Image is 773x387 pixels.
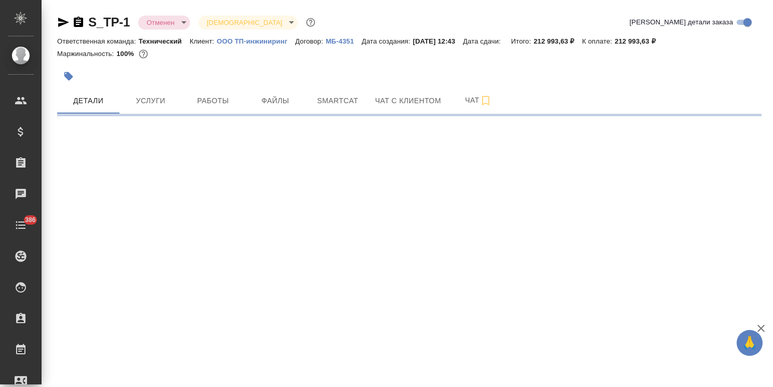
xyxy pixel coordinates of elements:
[479,94,492,107] svg: Подписаться
[57,16,70,29] button: Скопировать ссылку для ЯМессенджера
[615,37,663,45] p: 212 993,63 ₽
[463,37,503,45] p: Дата сдачи:
[204,18,285,27] button: [DEMOGRAPHIC_DATA]
[217,36,295,45] a: ООО ТП-инжиниринг
[250,94,300,107] span: Файлы
[88,15,130,29] a: S_TP-1
[138,16,190,30] div: Отменен
[534,37,582,45] p: 212 993,63 ₽
[413,37,463,45] p: [DATE] 12:43
[313,94,363,107] span: Smartcat
[362,37,412,45] p: Дата создания:
[126,94,176,107] span: Услуги
[304,16,317,29] button: Доп статусы указывают на важность/срочность заказа
[57,37,139,45] p: Ответственная команда:
[741,332,758,354] span: 🙏
[737,330,763,356] button: 🙏
[295,37,326,45] p: Договор:
[188,94,238,107] span: Работы
[630,17,733,27] span: [PERSON_NAME] детали заказа
[57,50,116,58] p: Маржинальность:
[375,94,441,107] span: Чат с клиентом
[72,16,85,29] button: Скопировать ссылку
[454,94,503,107] span: Чат
[217,37,295,45] p: ООО ТП-инжиниринг
[326,36,362,45] a: МБ-4351
[3,212,39,238] a: 386
[139,37,190,45] p: Технический
[116,50,137,58] p: 100%
[19,215,42,225] span: 386
[63,94,113,107] span: Детали
[143,18,178,27] button: Отменен
[198,16,298,30] div: Отменен
[582,37,615,45] p: К оплате:
[190,37,217,45] p: Клиент:
[57,65,80,88] button: Добавить тэг
[137,47,150,61] button: 0.00 RUB;
[511,37,534,45] p: Итого:
[326,37,362,45] p: МБ-4351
